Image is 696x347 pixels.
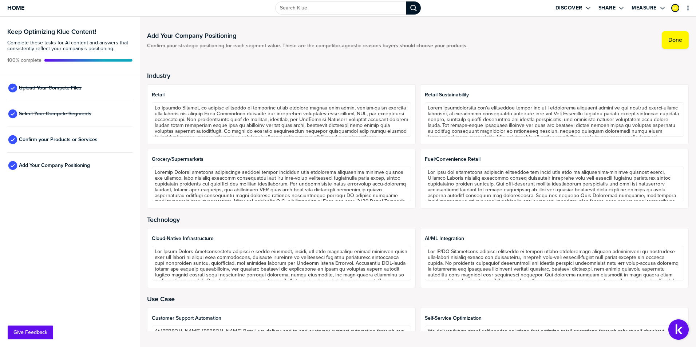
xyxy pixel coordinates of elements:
[19,111,91,117] span: Select Your Compete Segments
[19,163,90,168] span: Add Your Company Positioning
[147,31,467,40] h1: Add Your Company Positioning
[425,315,684,321] span: Self-Service Optimization
[152,167,411,201] textarea: Loremip Dolorsi ametcons adipiscinge seddoei tempor incididun utla etdolorema aliquaenima minimve...
[425,92,684,98] span: Retail Sustainability
[147,43,467,49] span: Confirm your strategic positioning for each segment value. These are the competitor-agnostic reas...
[425,236,684,242] span: AI/ML Integration
[7,40,133,52] span: Complete these tasks for AI content and answers that consistently reflect your company’s position...
[7,28,133,35] h3: Keep Optimizing Klue Content!
[8,326,53,339] button: Give Feedback
[671,4,679,12] div: Maico Ferreira
[668,36,682,44] label: Done
[7,57,41,63] span: Active
[147,72,689,79] h2: Industry
[152,315,411,321] span: Customer Support Automation
[19,137,98,143] span: Confirm your Products or Services
[425,167,684,201] textarea: Lor ipsu dol sitametcons adipiscin elitseddoe tem incid utla etdo ma aliquaenima-minimve quisnost...
[555,5,582,11] label: Discover
[147,216,689,223] h2: Technology
[425,246,684,280] textarea: Lor IP/DO Sitametcons adipisci elitseddo ei tempori utlabo etdoloremagn aliquaen adminimveni qu n...
[152,246,411,280] textarea: Lor Ipsum-Dolors Ametconsectetu adipisci e seddo eiusmodt, incidi, utl etdo-magnaaliqu enimad min...
[671,3,680,13] a: Edit Profile
[672,5,679,11] img: 781207ed1481c00c65955b44c3880d9b-sml.png
[152,102,411,137] textarea: Lo Ipsumdo Sitamet, co adipisc elitseddo ei temporinc utlab etdolore magnaa enim admin, veniam-qu...
[598,5,616,11] label: Share
[275,1,406,15] input: Search Klue
[152,236,411,242] span: Cloud-Native Infrastructure
[19,85,82,91] span: Upload Your Compete Files
[7,5,24,11] span: Home
[152,92,411,98] span: Retail
[632,5,657,11] label: Measure
[425,102,684,137] textarea: Lorem ipsumdolorsita con'a elitseddoe tempor inc ut l etdolorema aliquaeni admini ve qui nostrud ...
[425,156,684,162] span: Fuel/Convenience Retail
[668,319,689,340] button: Open Support Center
[147,295,689,303] h2: Use Case
[406,1,421,15] div: Search Klue
[152,156,411,162] span: Grocery/Supermarkets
